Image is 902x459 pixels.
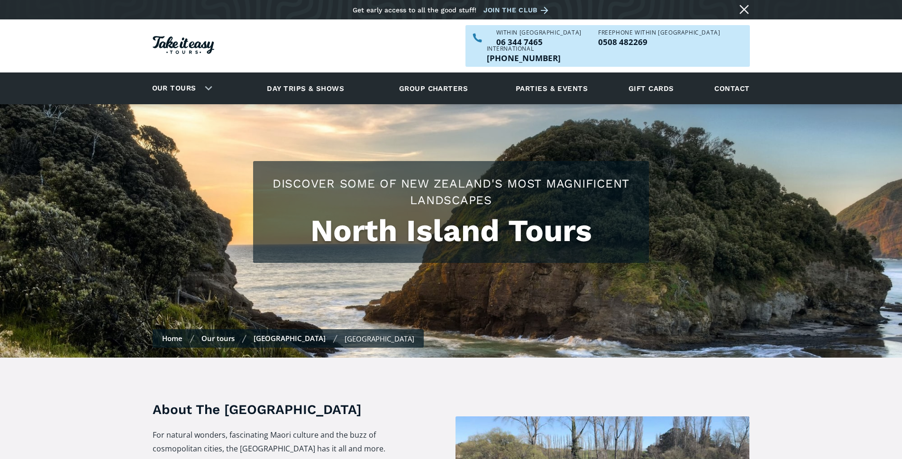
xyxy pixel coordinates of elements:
a: Day trips & shows [255,75,356,101]
h1: North Island Tours [263,213,639,249]
div: Freephone WITHIN [GEOGRAPHIC_DATA] [598,30,720,36]
a: Our tours [145,77,203,99]
a: [GEOGRAPHIC_DATA] [254,333,326,343]
a: Call us within NZ on 063447465 [496,38,582,46]
a: Homepage [153,31,214,61]
a: Call us outside of NZ on +6463447465 [487,54,561,62]
p: 0508 482269 [598,38,720,46]
a: Contact [710,75,754,101]
div: International [487,46,561,52]
a: Our tours [201,333,235,343]
p: [PHONE_NUMBER] [487,54,561,62]
nav: breadcrumbs [153,329,424,348]
div: [GEOGRAPHIC_DATA] [345,334,414,343]
a: Gift cards [624,75,679,101]
a: Join the club [483,4,552,16]
a: Parties & events [511,75,592,101]
div: WITHIN [GEOGRAPHIC_DATA] [496,30,582,36]
h3: About The [GEOGRAPHIC_DATA] [153,400,396,419]
img: Take it easy Tours logo [153,36,214,54]
div: Our tours [141,75,220,101]
a: Group charters [387,75,480,101]
p: 06 344 7465 [496,38,582,46]
a: Call us freephone within NZ on 0508482269 [598,38,720,46]
a: Home [162,333,182,343]
h2: Discover some of New Zealand's most magnificent landscapes [263,175,639,208]
div: Get early access to all the good stuff! [353,6,476,14]
a: Close message [737,2,752,17]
